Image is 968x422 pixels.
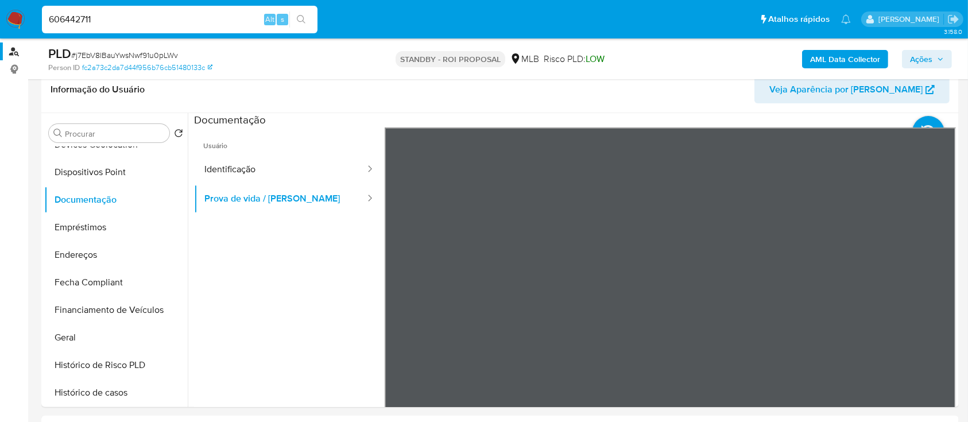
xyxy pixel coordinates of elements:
[42,12,317,27] input: Pesquise usuários ou casos...
[82,63,212,73] a: fc2a73c2da7d44f956b76cb51480133c
[265,14,274,25] span: Alt
[44,214,188,241] button: Empréstimos
[44,186,188,214] button: Documentação
[810,50,880,68] b: AML Data Collector
[65,129,165,139] input: Procurar
[944,27,962,36] span: 3.158.0
[44,379,188,406] button: Histórico de casos
[44,324,188,351] button: Geral
[586,52,605,65] span: LOW
[544,53,605,65] span: Risco PLD:
[44,351,188,379] button: Histórico de Risco PLD
[44,296,188,324] button: Financiamento de Veículos
[802,50,888,68] button: AML Data Collector
[71,49,178,61] span: # j7EbV8lBauYwsNwf91u0pLWv
[51,84,145,95] h1: Informação do Usuário
[44,269,188,296] button: Fecha Compliant
[174,129,183,141] button: Retornar ao pedido padrão
[53,129,63,138] button: Procurar
[754,76,950,103] button: Veja Aparência por [PERSON_NAME]
[878,14,943,25] p: adriano.brito@mercadolivre.com
[910,50,932,68] span: Ações
[396,51,505,67] p: STANDBY - ROI PROPOSAL
[281,14,284,25] span: s
[289,11,313,28] button: search-icon
[44,241,188,269] button: Endereços
[902,50,952,68] button: Ações
[768,13,830,25] span: Atalhos rápidos
[44,158,188,186] button: Dispositivos Point
[947,13,959,25] a: Sair
[769,76,923,103] span: Veja Aparência por [PERSON_NAME]
[48,63,80,73] b: Person ID
[510,53,539,65] div: MLB
[841,14,851,24] a: Notificações
[48,44,71,63] b: PLD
